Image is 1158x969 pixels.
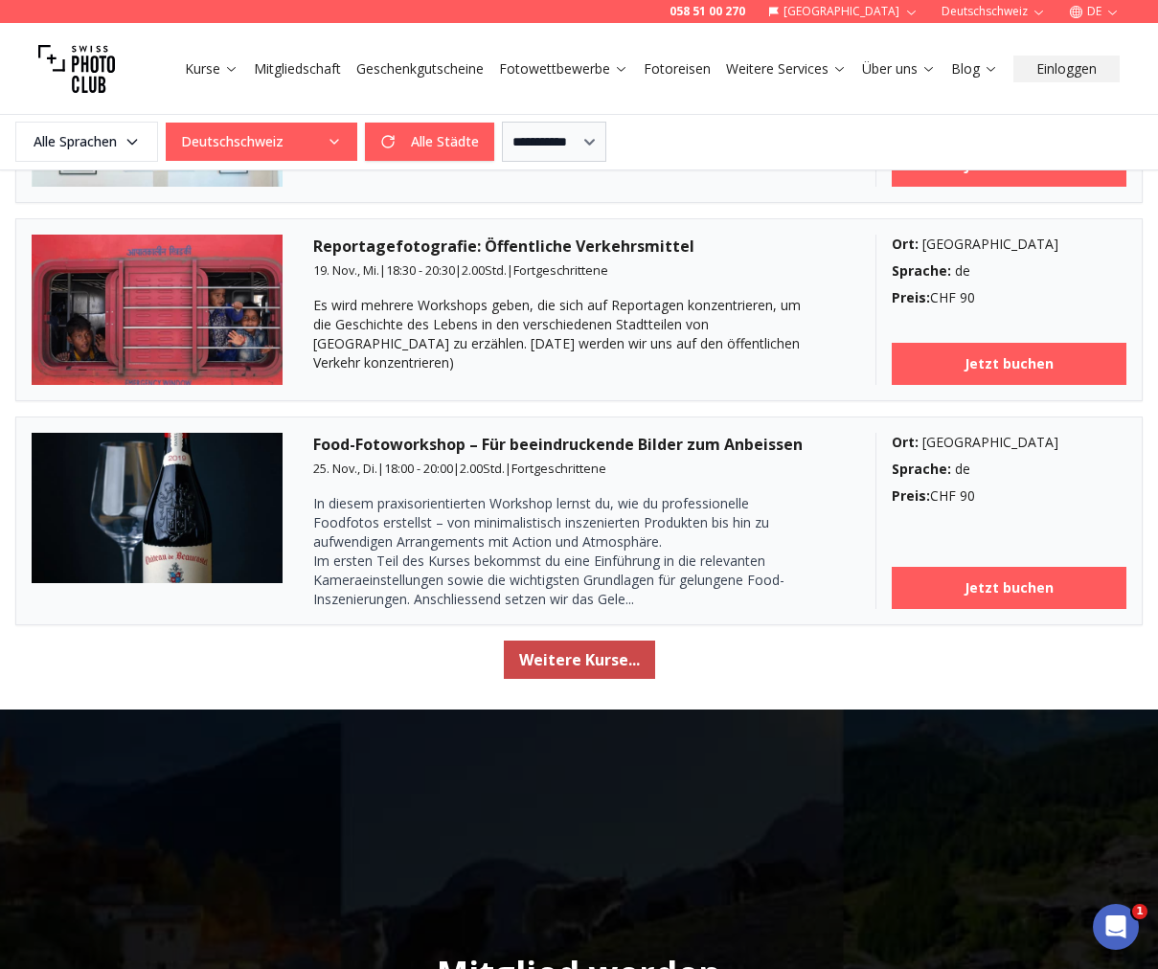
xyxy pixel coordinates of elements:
[313,296,801,372] span: Es wird mehrere Workshops geben, die sich auf Reportagen konzentrieren, um die Geschichte des Leb...
[504,641,655,679] button: Weitere Kurse...
[32,433,283,583] img: Food-Fotoworkshop – Für beeindruckende Bilder zum Anbeissen
[892,460,1126,479] div: de
[32,235,283,385] img: Reportagefotografie: Öffentliche Verkehrsmittel
[313,261,379,279] span: 19. Nov., Mi.
[313,460,606,477] small: | | |
[365,123,494,161] button: Alle Städte
[462,261,507,279] span: 2.00 Std.
[892,288,930,306] b: Preis :
[254,59,341,79] a: Mitgliedschaft
[1132,904,1147,919] span: 1
[313,494,811,608] span: Im ersten Teil des Kurses bekommst du eine Einführung in die relevanten Kameraeinstellungen sowie...
[636,56,718,82] button: Fotoreisen
[892,433,919,451] b: Ort :
[38,31,115,107] img: Swiss photo club
[384,460,453,477] span: 18:00 - 20:00
[965,578,1054,597] b: Jetzt buchen
[1013,56,1120,82] button: Einloggen
[513,261,608,279] span: Fortgeschrittene
[15,122,158,162] button: Alle Sprachen
[892,235,1126,254] div: [GEOGRAPHIC_DATA]
[349,56,491,82] button: Geschenkgutscheine
[862,59,936,79] a: Über uns
[185,59,238,79] a: Kurse
[892,486,930,505] b: Preis :
[943,56,1006,82] button: Blog
[313,261,608,279] small: | | |
[491,56,636,82] button: Fotowettbewerbe
[644,59,711,79] a: Fotoreisen
[386,261,455,279] span: 18:30 - 20:30
[313,433,846,456] h3: Food-Fotoworkshop – Für beeindruckende Bilder zum Anbeissen
[892,261,951,280] b: Sprache :
[960,486,975,505] span: 90
[892,235,919,253] b: Ort :
[892,486,1126,506] div: CHF
[246,56,349,82] button: Mitgliedschaft
[892,343,1126,385] a: Jetzt buchen
[726,59,847,79] a: Weitere Services
[892,567,1126,609] a: Jetzt buchen
[313,460,377,477] span: 25. Nov., Di.
[460,460,505,477] span: 2.00 Std.
[499,59,628,79] a: Fotowettbewerbe
[892,261,1126,281] div: de
[166,123,357,161] button: Deutschschweiz
[670,4,745,19] a: 058 51 00 270
[965,354,1054,373] b: Jetzt buchen
[960,288,975,306] span: 90
[1093,904,1139,950] iframe: Intercom live chat
[892,433,1126,452] div: [GEOGRAPHIC_DATA]
[892,288,1126,307] div: CHF
[511,460,606,477] span: Fortgeschrittene
[854,56,943,82] button: Über uns
[313,235,846,258] h3: Reportagefotografie: Öffentliche Verkehrsmittel
[18,124,155,159] span: Alle Sprachen
[177,56,246,82] button: Kurse
[356,59,484,79] a: Geschenkgutscheine
[951,59,998,79] a: Blog
[892,460,951,478] b: Sprache :
[718,56,854,82] button: Weitere Services
[313,494,811,552] p: In diesem praxisorientierten Workshop lernst du, wie du professionelle Foodfotos erstellst – von ...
